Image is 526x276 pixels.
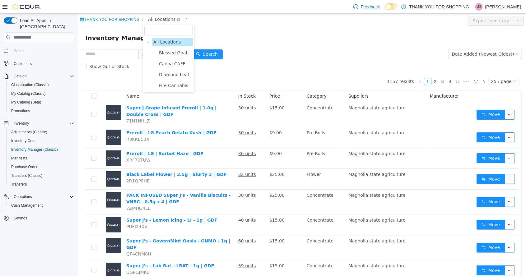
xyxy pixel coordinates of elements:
span: Inventory Manager [7,19,78,29]
span: Promotions [11,108,30,113]
u: 30 units [161,179,178,184]
span: Canna CAFE [80,46,115,54]
span: Magnolia state agriculture [271,137,328,142]
span: Inventory Manager (Classic) [9,146,74,153]
span: Inventory Manager (Classic) [11,147,58,152]
button: Customers [1,59,77,68]
img: Super J's - Lab Rat - LRAT - 1g | GDF placeholder [28,249,44,264]
td: Concentrate [226,246,268,267]
span: $15.00 [192,250,207,255]
a: Inventory Count [9,137,40,145]
span: Magnolia state agriculture [271,158,328,163]
p: [PERSON_NAME] [485,3,521,11]
span: $25.00 [192,179,207,184]
span: $9.00 [192,117,204,122]
a: 3 [361,64,368,71]
span: Customers [11,60,74,67]
button: Export Inventory [390,2,436,12]
span: Category [229,80,249,85]
span: Transfers (Classic) [11,173,42,178]
td: Pre Rolls [226,134,268,155]
button: icon: ellipsis [427,140,437,149]
button: Transfers (Classic) [6,171,77,180]
span: UGPGJMKU [49,256,72,261]
span: Inventory Count [11,138,38,143]
a: Super J Grape Infused Preroll | 1.0g | Double Cross | GDF [49,92,139,103]
button: Inventory Manager (Classic) [6,145,77,154]
span: Fire Cannabis [81,69,110,74]
span: Home [11,47,74,54]
span: Suppliers [271,80,291,85]
a: Settings [11,214,30,222]
li: 47 [393,64,403,71]
button: Inventory [1,119,77,128]
span: Magnolia state agriculture [271,117,328,122]
a: Classification (Classic) [9,81,51,89]
a: Purchase Orders [9,163,42,171]
span: In Stock [161,80,178,85]
a: 47 [394,64,403,71]
span: 7ZMHG4EL [49,192,73,197]
span: Diamond Leaf [80,57,115,65]
span: Feedback [361,4,380,10]
span: Home [14,48,24,53]
span: Transfers [9,181,74,188]
span: Customers [14,61,32,66]
i: icon: close-circle [99,4,103,8]
button: Operations [11,193,35,200]
span: Magnolia state agriculture [271,225,328,230]
span: $9.00 [192,137,204,142]
a: Super J's - Lab Rat - LRAT - 1g | GDF [49,250,136,255]
span: My Catalog (Beta) [9,99,74,106]
li: 1157 results [309,64,336,71]
a: Black Label Flower | 3.5g | Slurty 3 | GDF [49,158,149,163]
a: Super J's - Lemon Icing - LI - 1g | GDF [49,204,140,209]
span: QF4CNM8H [49,238,73,243]
a: Inventory Manager (Classic) [9,146,60,153]
span: $15.00 [192,204,207,209]
span: Show Out of Stock [9,50,54,55]
button: Catalog [1,72,77,80]
p: | [472,3,473,11]
td: Flower [226,155,268,176]
a: My Catalog (Beta) [9,99,44,106]
span: ••• [384,64,393,71]
button: Inventory Count [6,136,77,145]
button: Cash Management [6,201,77,210]
a: Adjustments (Classic) [9,128,50,136]
div: Jordan Jarrell [475,3,483,11]
a: 2 [354,64,361,71]
input: filter select [67,12,115,22]
span: Adjustments (Classic) [11,130,47,135]
li: 5 [376,64,384,71]
button: My Catalog (Classic) [6,89,77,98]
img: Preroll | 1G Peach Gelato Kush-| GDF placeholder [28,116,44,131]
span: JJ [477,3,481,11]
button: icon: ellipsis [427,160,437,170]
button: icon: ellipsis [427,206,437,216]
u: 40 units [161,204,178,209]
span: Manifests [9,154,74,162]
button: icon: swapMove [399,96,427,106]
span: Inventory Count [9,137,74,145]
a: 1 [347,64,353,71]
a: PACK INFUSED Super J's - Vanilla Biscuits - VNBC - 0.5g x 4 | GDF [49,179,153,191]
i: icon: caret-down [69,27,72,30]
td: Concentrate [226,176,268,201]
i: icon: down [437,39,440,43]
span: Promotions [9,107,74,115]
td: Concentrate [226,222,268,246]
span: My Catalog (Classic) [11,91,46,96]
button: Manifests [6,154,77,163]
span: XRF70TUW [49,144,73,149]
img: Super J Grape Infused Preroll | 1.0g | Double Cross | GDF placeholder [28,91,44,107]
img: Super J's - Lemon Icing - LI - 1g | GDF placeholder [28,203,44,219]
span: All Locations [74,24,115,33]
span: $25.00 [192,158,207,163]
a: Transfers (Classic) [9,172,45,179]
span: Diamond Leaf [81,58,111,63]
span: Operations [11,193,74,200]
button: Purchase Orders [6,163,77,171]
span: Inventory [11,120,74,127]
